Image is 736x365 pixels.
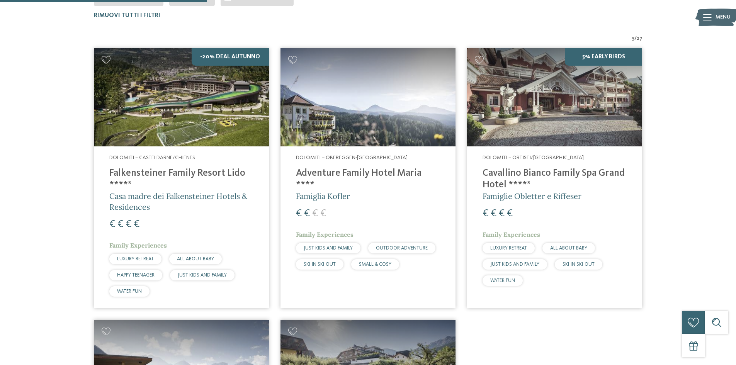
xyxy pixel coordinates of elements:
span: / [634,35,637,42]
span: 5 [632,35,634,42]
span: LUXURY RETREAT [117,256,154,261]
span: JUST KIDS AND FAMILY [304,246,353,251]
span: € [491,209,496,219]
span: € [304,209,310,219]
span: Famiglie Obletter e Riffeser [483,191,581,201]
img: Family Spa Grand Hotel Cavallino Bianco ****ˢ [467,48,642,147]
span: WATER FUN [490,278,515,283]
span: € [483,209,488,219]
span: SKI-IN SKI-OUT [304,262,336,267]
span: ALL ABOUT BABY [550,246,587,251]
span: SMALL & COSY [359,262,391,267]
span: SKI-IN SKI-OUT [563,262,595,267]
span: Rimuovi tutti i filtri [94,12,160,19]
span: € [117,219,123,229]
span: € [499,209,505,219]
img: Adventure Family Hotel Maria **** [280,48,456,147]
span: € [109,219,115,229]
span: Family Experiences [296,231,354,238]
span: Dolomiti – Ortisei/[GEOGRAPHIC_DATA] [483,155,584,160]
a: Cercate un hotel per famiglie? Qui troverete solo i migliori! Dolomiti – Obereggen-[GEOGRAPHIC_DA... [280,48,456,308]
span: Casa madre dei Falkensteiner Hotels & Residences [109,191,247,212]
span: Family Experiences [109,241,167,249]
span: HAPPY TEENAGER [117,273,155,278]
span: Dolomiti – Casteldarne/Chienes [109,155,195,160]
span: WATER FUN [117,289,142,294]
span: € [507,209,513,219]
span: € [296,209,302,219]
a: Cercate un hotel per famiglie? Qui troverete solo i migliori! -20% Deal Autunno Dolomiti – Castel... [94,48,269,308]
span: JUST KIDS AND FAMILY [178,273,227,278]
span: Famiglia Kofler [296,191,350,201]
span: € [320,209,326,219]
a: Cercate un hotel per famiglie? Qui troverete solo i migliori! 5% Early Birds Dolomiti – Ortisei/[... [467,48,642,308]
span: LUXURY RETREAT [490,246,527,251]
span: Family Experiences [483,231,540,238]
span: ALL ABOUT BABY [177,256,214,261]
span: JUST KIDS AND FAMILY [490,262,539,267]
span: Dolomiti – Obereggen-[GEOGRAPHIC_DATA] [296,155,408,160]
h4: Adventure Family Hotel Maria **** [296,168,440,191]
span: € [312,209,318,219]
h4: Falkensteiner Family Resort Lido ****ˢ [109,168,253,191]
img: Cercate un hotel per famiglie? Qui troverete solo i migliori! [94,48,269,147]
span: 27 [637,35,643,42]
span: OUTDOOR ADVENTURE [376,246,428,251]
h4: Cavallino Bianco Family Spa Grand Hotel ****ˢ [483,168,627,191]
span: € [134,219,139,229]
span: € [126,219,131,229]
